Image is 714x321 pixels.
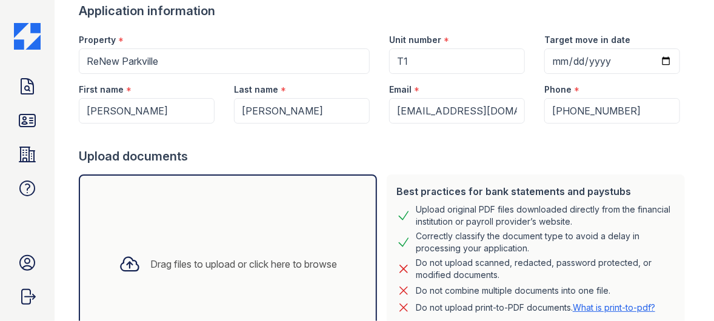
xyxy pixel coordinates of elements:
label: Phone [544,84,572,96]
img: CE_Icon_Blue-c292c112584629df590d857e76928e9f676e5b41ef8f769ba2f05ee15b207248.png [14,23,41,50]
p: Do not upload print-to-PDF documents. [416,302,655,314]
div: Application information [79,2,690,19]
label: Unit number [389,34,441,46]
div: Upload documents [79,148,690,165]
div: Best practices for bank statements and paystubs [396,184,675,199]
div: Drag files to upload or click here to browse [150,257,337,271]
a: What is print-to-pdf? [573,302,655,313]
label: Target move in date [544,34,630,46]
label: Email [389,84,412,96]
label: Last name [234,84,278,96]
div: Upload original PDF files downloaded directly from the financial institution or payroll provider’... [416,204,675,228]
div: Do not upload scanned, redacted, password protected, or modified documents. [416,257,675,281]
label: First name [79,84,124,96]
div: Correctly classify the document type to avoid a delay in processing your application. [416,230,675,254]
div: Do not combine multiple documents into one file. [416,283,610,298]
label: Property [79,34,116,46]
